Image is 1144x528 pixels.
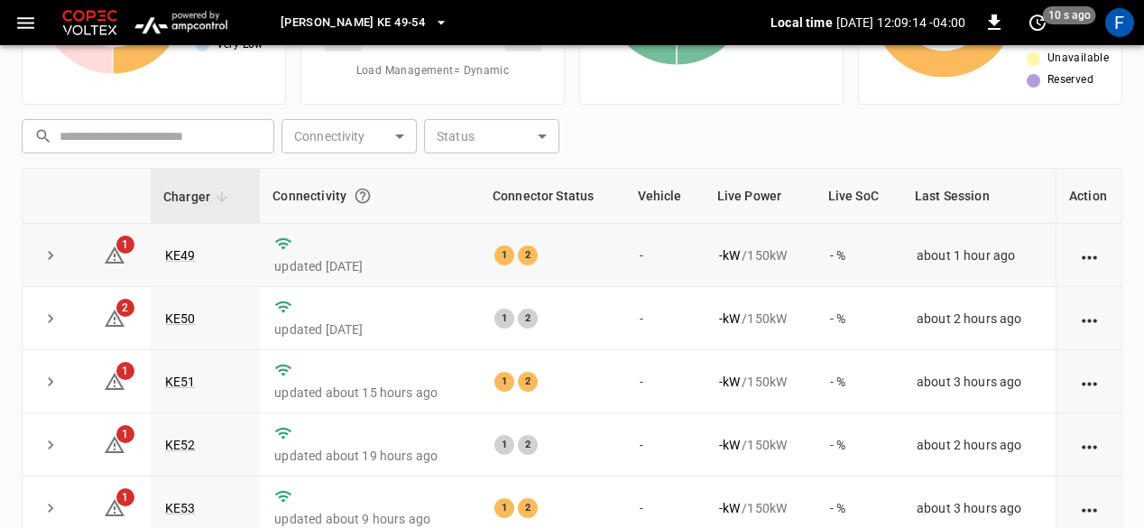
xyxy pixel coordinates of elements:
div: 1 [494,435,514,455]
span: Unavailable [1047,50,1109,68]
a: 1 [104,500,125,514]
div: 2 [518,372,538,392]
div: 1 [494,498,514,518]
p: [DATE] 12:09:14 -04:00 [836,14,965,32]
p: - kW [719,310,740,328]
div: / 150 kW [719,310,801,328]
p: - kW [719,373,740,391]
div: 1 [494,245,514,265]
div: action cell options [1078,436,1101,454]
div: 2 [518,498,538,518]
th: Vehicle [625,169,705,224]
a: KE50 [165,311,196,326]
img: ampcontrol.io logo [128,5,234,40]
th: Live SoC [816,169,902,224]
p: - kW [719,436,740,454]
div: / 150 kW [719,246,801,264]
button: set refresh interval [1023,8,1052,37]
td: - % [816,287,902,350]
td: - % [816,224,902,287]
div: profile-icon [1105,8,1134,37]
td: about 2 hours ago [902,413,1056,477]
a: KE53 [165,501,196,515]
p: Local time [770,14,833,32]
p: updated [DATE] [274,257,466,275]
div: action cell options [1078,246,1101,264]
p: updated [DATE] [274,320,466,338]
a: 1 [104,374,125,388]
span: Reserved [1047,71,1093,89]
span: 2 [116,299,134,317]
div: action cell options [1078,373,1101,391]
div: action cell options [1078,310,1101,328]
a: KE51 [165,375,196,389]
img: Customer Logo [59,5,121,40]
td: - % [816,350,902,413]
td: - [625,350,705,413]
div: / 150 kW [719,499,801,517]
th: Connector Status [480,169,625,224]
button: Connection between the charger and our software. [346,180,379,212]
div: / 150 kW [719,436,801,454]
p: - kW [719,246,740,264]
span: 1 [116,362,134,380]
div: 2 [518,309,538,329]
div: 2 [518,435,538,455]
td: - % [816,413,902,477]
p: updated about 15 hours ago [274,384,466,402]
th: Last Session [902,169,1056,224]
a: KE49 [165,248,196,263]
div: / 150 kW [719,373,801,391]
span: Charger [163,186,234,208]
div: 2 [518,245,538,265]
td: about 1 hour ago [902,224,1056,287]
button: expand row [37,431,64,459]
a: 2 [104,310,125,324]
span: 1 [116,236,134,254]
button: [PERSON_NAME] KE 49-54 [273,5,456,41]
button: expand row [37,368,64,395]
div: 1 [494,372,514,392]
button: expand row [37,242,64,269]
span: 10 s ago [1043,6,1096,24]
td: - [625,413,705,477]
span: Load Management = Dynamic [356,62,510,80]
p: - kW [719,499,740,517]
a: 1 [104,437,125,451]
a: KE52 [165,438,196,452]
div: action cell options [1078,499,1101,517]
span: 1 [116,488,134,506]
div: 1 [494,309,514,329]
td: about 3 hours ago [902,350,1056,413]
button: expand row [37,305,64,332]
td: - [625,287,705,350]
p: updated about 9 hours ago [274,510,466,528]
span: [PERSON_NAME] KE 49-54 [281,13,425,33]
button: expand row [37,495,64,522]
td: about 2 hours ago [902,287,1056,350]
span: 1 [116,425,134,443]
div: Connectivity [272,180,467,212]
td: - [625,224,705,287]
a: 1 [104,246,125,261]
th: Action [1056,169,1121,224]
th: Live Power [705,169,816,224]
p: updated about 19 hours ago [274,447,466,465]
